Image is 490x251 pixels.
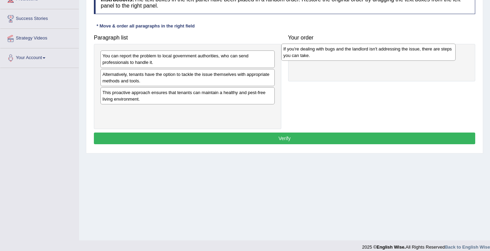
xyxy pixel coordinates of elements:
[377,244,405,250] strong: English Wise.
[100,87,275,104] div: This proactive approach ensures that tenants can maintain a healthy and pest-free living environm...
[0,48,79,66] a: Your Account
[288,35,476,41] h4: Your order
[94,133,475,144] button: Verify
[94,35,281,41] h4: Paragraph list
[100,69,275,86] div: Alternatively, tenants have the option to tackle the issue themselves with appropriate methods an...
[94,23,197,29] div: * Move & order all paragraphs in the right field
[0,9,79,26] a: Success Stories
[445,244,490,250] a: Back to English Wise
[0,29,79,46] a: Strategy Videos
[281,44,456,61] div: If you're dealing with bugs and the landlord isn't addressing the issue, there are steps you can ...
[100,50,275,68] div: You can report the problem to local government authorities, who can send professionals to handle it.
[362,240,490,250] div: 2025 © All Rights Reserved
